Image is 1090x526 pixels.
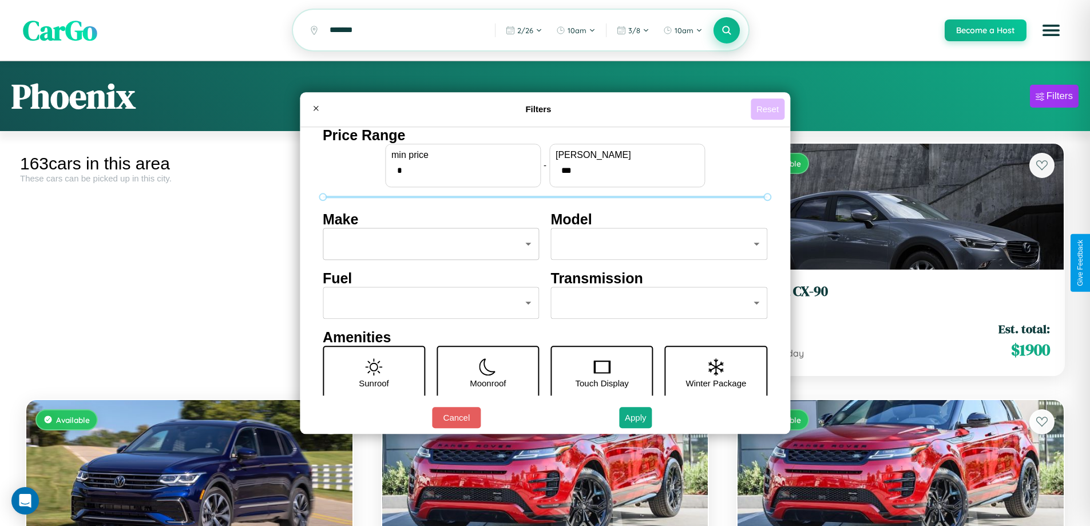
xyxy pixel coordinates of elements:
label: [PERSON_NAME] [556,150,699,160]
button: Cancel [432,407,481,428]
h4: Price Range [323,127,767,144]
span: 3 / 8 [628,26,640,35]
div: 163 cars in this area [20,154,359,173]
span: $ 1900 [1011,338,1050,361]
button: Apply [619,407,652,428]
h1: Phoenix [11,73,136,120]
button: 10am [657,21,708,39]
h3: Mazda CX-90 [751,283,1050,300]
p: Sunroof [359,375,389,391]
button: Reset [751,98,784,120]
div: Open Intercom Messenger [11,487,39,515]
button: 3/8 [611,21,655,39]
button: 2/26 [500,21,548,39]
span: 2 / 26 [517,26,533,35]
p: - [544,157,546,173]
span: Available [56,415,90,425]
div: Filters [1047,90,1073,102]
span: CarGo [23,11,97,49]
label: min price [391,150,534,160]
h4: Make [323,211,540,228]
button: Become a Host [945,19,1026,41]
p: Winter Package [686,375,747,391]
span: Est. total: [998,321,1050,337]
p: Moonroof [470,375,506,391]
button: Filters [1030,85,1079,108]
a: Mazda CX-902021 [751,283,1050,311]
h4: Filters [326,104,751,114]
span: 10am [675,26,693,35]
button: Open menu [1035,14,1067,46]
div: These cars can be picked up in this city. [20,173,359,183]
h4: Transmission [551,270,768,287]
span: / day [780,347,804,359]
div: Give Feedback [1076,240,1084,286]
p: Touch Display [575,375,628,391]
button: 10am [550,21,601,39]
h4: Model [551,211,768,228]
h4: Amenities [323,329,767,346]
h4: Fuel [323,270,540,287]
span: 10am [568,26,586,35]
